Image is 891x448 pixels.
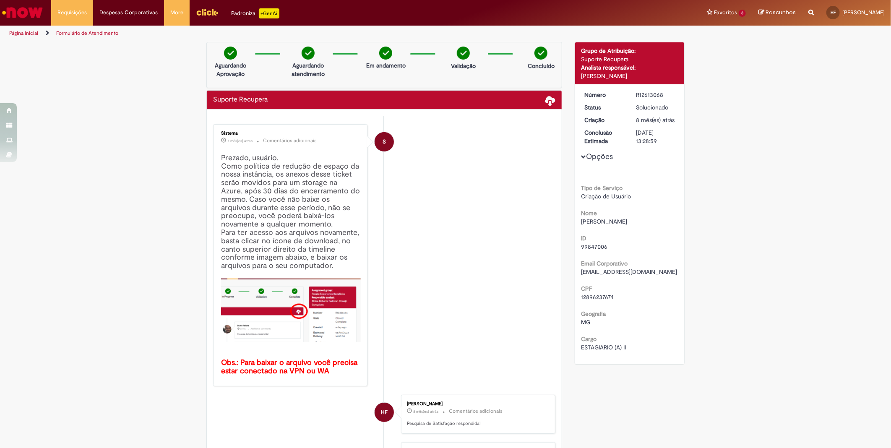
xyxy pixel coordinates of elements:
[636,116,675,124] time: 05/02/2025 16:00:35
[302,47,315,60] img: check-circle-green.png
[578,91,630,99] dt: Número
[9,30,38,36] a: Página inicial
[231,8,279,18] div: Padroniza
[581,335,597,343] b: Cargo
[407,420,547,427] p: Pesquisa de Satisfação respondida!
[581,72,678,80] div: [PERSON_NAME]
[581,310,606,318] b: Geografia
[383,132,386,152] span: S
[581,243,608,250] span: 99847006
[581,218,628,225] span: [PERSON_NAME]
[636,103,675,112] div: Solucionado
[842,9,885,16] span: [PERSON_NAME]
[451,62,476,70] p: Validação
[457,47,470,60] img: check-circle-green.png
[581,285,592,292] b: CPF
[636,116,675,124] span: 8 mês(es) atrás
[210,61,251,78] p: Aguardando Aprovação
[581,293,614,301] span: 12896237674
[528,62,555,70] p: Concluído
[581,63,678,72] div: Analista responsável:
[170,8,183,17] span: More
[636,116,675,124] div: 05/02/2025 16:00:35
[581,193,631,200] span: Criação de Usuário
[581,209,597,217] b: Nome
[578,116,630,124] dt: Criação
[1,4,44,21] img: ServiceNow
[407,401,547,406] div: [PERSON_NAME]
[213,96,268,104] h2: Suporte Recupera Histórico de tíquete
[196,6,219,18] img: click_logo_yellow_360x200.png
[581,268,677,276] span: [EMAIL_ADDRESS][DOMAIN_NAME]
[581,184,623,192] b: Tipo de Serviço
[636,128,675,145] div: [DATE] 13:28:59
[578,128,630,145] dt: Conclusão Estimada
[221,279,361,342] img: x_mdbda_azure_blob.picture2.png
[99,8,158,17] span: Despesas Corporativas
[581,47,678,55] div: Grupo de Atribuição:
[6,26,588,41] ul: Trilhas de página
[766,8,796,16] span: Rascunhos
[581,55,678,63] div: Suporte Recupera
[581,344,626,351] span: ESTAGIARIO (A) II
[379,47,392,60] img: check-circle-green.png
[57,8,87,17] span: Requisições
[381,402,388,422] span: HF
[263,137,317,144] small: Comentários adicionais
[545,95,555,105] span: Baixar anexos
[534,47,547,60] img: check-circle-green.png
[221,358,360,376] b: Obs.: Para baixar o arquivo você precisa estar conectado na VPN ou WA
[413,409,438,414] span: 8 mês(es) atrás
[714,8,737,17] span: Favoritos
[739,10,746,17] span: 3
[56,30,118,36] a: Formulário de Atendimento
[413,409,438,414] time: 06/02/2025 14:28:04
[831,10,836,15] span: HF
[221,154,361,375] h4: Prezado, usuário. Como política de redução de espaço da nossa instância, os anexos desse ticket s...
[227,138,253,143] span: 7 mês(es) atrás
[288,61,328,78] p: Aguardando atendimento
[221,131,361,136] div: Sistema
[259,8,279,18] p: +GenAi
[449,408,503,415] small: Comentários adicionais
[375,132,394,151] div: System
[366,61,406,70] p: Em andamento
[636,91,675,99] div: R12613068
[581,234,587,242] b: ID
[578,103,630,112] dt: Status
[581,260,628,267] b: Email Corporativo
[581,318,591,326] span: MG
[224,47,237,60] img: check-circle-green.png
[375,403,394,422] div: Helena Reis Felippe
[758,9,796,17] a: Rascunhos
